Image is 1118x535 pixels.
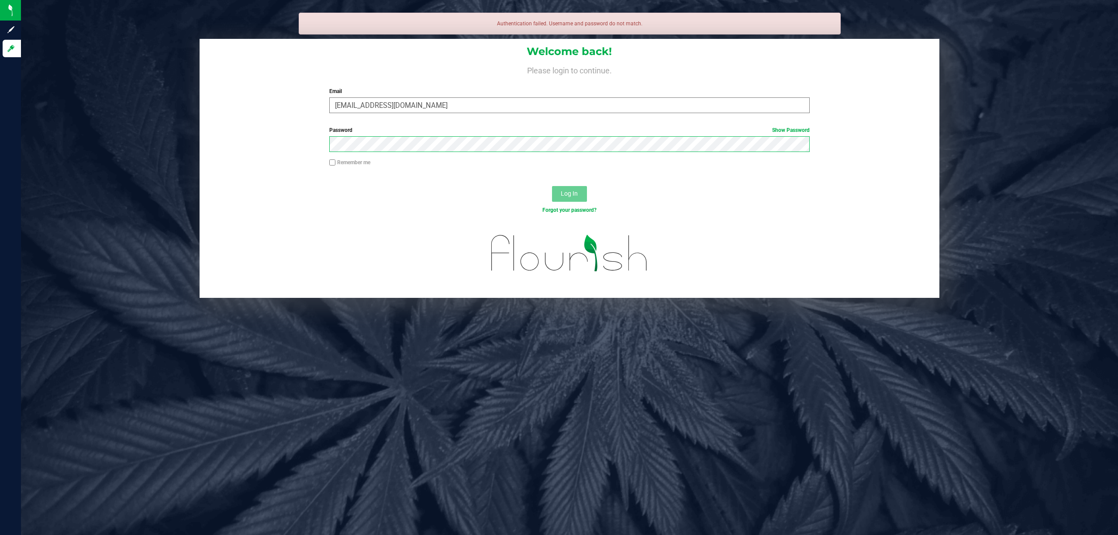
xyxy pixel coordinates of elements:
[552,186,587,202] button: Log In
[200,46,940,57] h1: Welcome back!
[200,65,940,75] h4: Please login to continue.
[329,159,370,166] label: Remember me
[772,127,810,133] a: Show Password
[561,190,578,197] span: Log In
[7,25,15,34] inline-svg: Sign up
[477,224,662,283] img: flourish_logo.svg
[299,13,841,35] div: Authentication failed. Username and password do not match.
[329,87,810,95] label: Email
[329,159,335,166] input: Remember me
[542,207,597,213] a: Forgot your password?
[329,127,352,133] span: Password
[7,44,15,53] inline-svg: Log in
